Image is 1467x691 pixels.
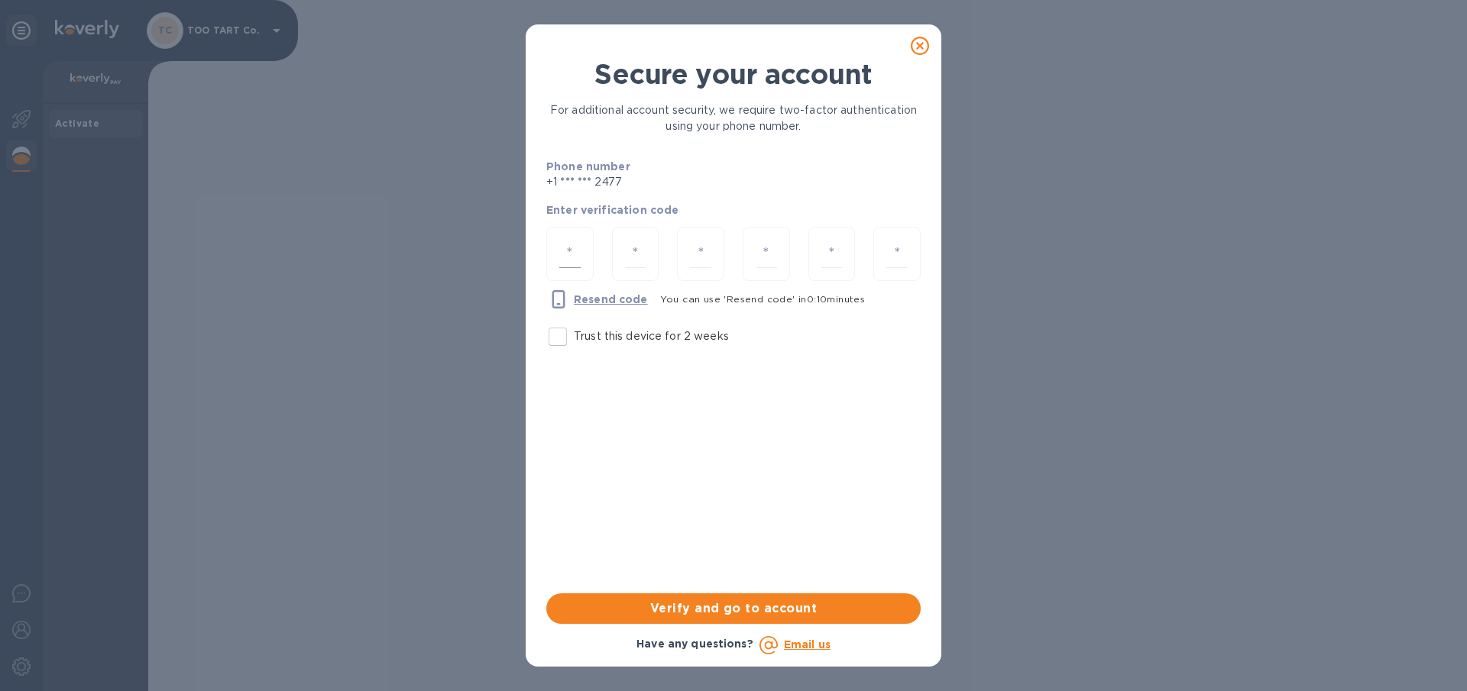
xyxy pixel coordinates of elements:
span: You can use 'Resend code' in 0 : 10 minutes [660,293,866,305]
span: Verify and go to account [559,599,908,618]
button: Verify and go to account [546,593,921,624]
b: Phone number [546,160,630,173]
p: Trust this device for 2 weeks [574,328,729,344]
p: For additional account security, we require two-factor authentication using your phone number. [546,102,921,134]
u: Resend code [574,293,648,305]
p: Enter verification code [546,202,921,218]
h1: Secure your account [546,58,921,90]
b: Have any questions? [636,638,753,650]
a: Email us [784,638,831,651]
